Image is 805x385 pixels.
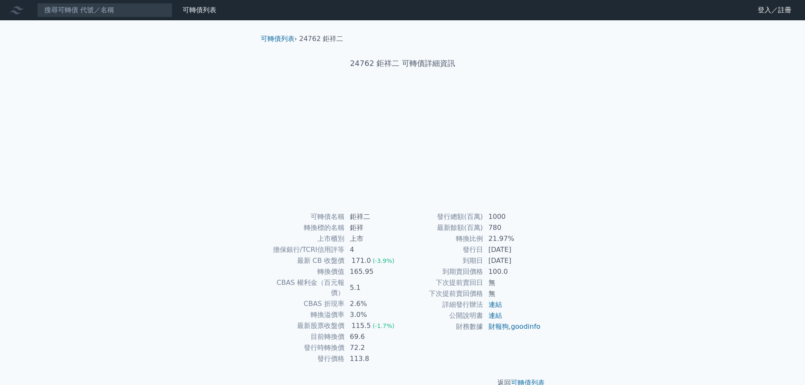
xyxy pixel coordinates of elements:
td: 上市櫃別 [264,233,345,244]
td: 發行總額(百萬) [403,211,483,222]
td: 無 [483,288,541,299]
td: 4 [345,244,403,255]
td: 轉換溢價率 [264,309,345,320]
td: 最新餘額(百萬) [403,222,483,233]
td: 財務數據 [403,321,483,332]
li: › [261,34,297,44]
a: goodinfo [511,322,540,330]
a: 財報狗 [488,322,509,330]
td: 公開說明書 [403,310,483,321]
a: 連結 [488,300,502,309]
td: 69.6 [345,331,403,342]
td: 到期賣回價格 [403,266,483,277]
a: 可轉債列表 [183,6,216,14]
td: 100.0 [483,266,541,277]
td: 21.97% [483,233,541,244]
td: 5.1 [345,277,403,298]
a: 可轉債列表 [261,35,295,43]
div: 171.0 [350,256,373,266]
td: 上市 [345,233,403,244]
td: 轉換比例 [403,233,483,244]
td: 可轉債名稱 [264,211,345,222]
td: 無 [483,277,541,288]
td: 轉換標的名稱 [264,222,345,233]
h1: 24762 鉅祥二 可轉債詳細資訊 [254,57,551,69]
td: 詳細發行辦法 [403,299,483,310]
div: 115.5 [350,321,373,331]
td: 擔保銀行/TCRI信用評等 [264,244,345,255]
input: 搜尋可轉債 代號／名稱 [37,3,172,17]
td: 780 [483,222,541,233]
td: 下次提前賣回價格 [403,288,483,299]
a: 登入／註冊 [751,3,798,17]
td: CBAS 折現率 [264,298,345,309]
td: 發行日 [403,244,483,255]
span: (-1.7%) [373,322,395,329]
td: 下次提前賣回日 [403,277,483,288]
td: 2.6% [345,298,403,309]
a: 連結 [488,311,502,319]
span: (-3.9%) [373,257,395,264]
td: , [483,321,541,332]
td: 113.8 [345,353,403,364]
td: 發行時轉換價 [264,342,345,353]
td: 鉅祥二 [345,211,403,222]
td: 轉換價值 [264,266,345,277]
li: 24762 鉅祥二 [299,34,343,44]
td: 72.2 [345,342,403,353]
td: 目前轉換價 [264,331,345,342]
td: 鉅祥 [345,222,403,233]
td: CBAS 權利金（百元報價） [264,277,345,298]
td: 165.95 [345,266,403,277]
td: 發行價格 [264,353,345,364]
td: 到期日 [403,255,483,266]
td: 最新股票收盤價 [264,320,345,331]
td: 1000 [483,211,541,222]
td: [DATE] [483,244,541,255]
td: 3.0% [345,309,403,320]
td: 最新 CB 收盤價 [264,255,345,266]
td: [DATE] [483,255,541,266]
